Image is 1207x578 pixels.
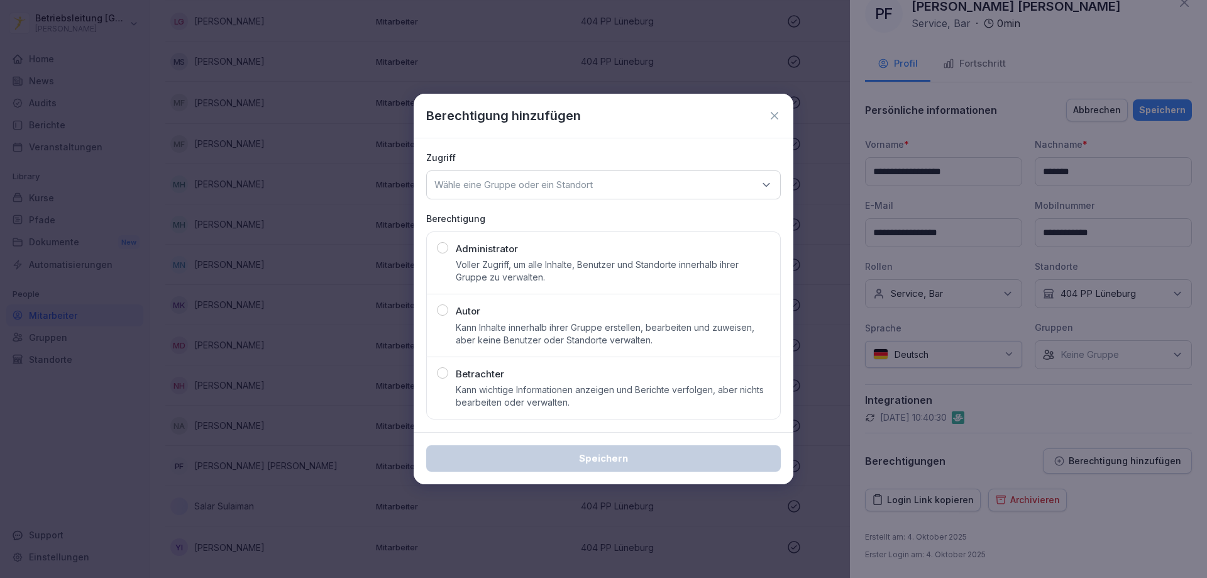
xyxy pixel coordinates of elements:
p: Wähle eine Gruppe oder ein Standort [434,179,593,191]
p: Betrachter [456,367,504,382]
p: Berechtigung hinzufügen [426,106,581,125]
p: Berechtigung [426,212,781,225]
p: Kann Inhalte innerhalb ihrer Gruppe erstellen, bearbeiten und zuweisen, aber keine Benutzer oder ... [456,321,770,347]
div: Speichern [436,452,771,465]
p: Zugriff [426,151,781,164]
p: Kann wichtige Informationen anzeigen und Berichte verfolgen, aber nichts bearbeiten oder verwalten. [456,384,770,409]
p: Administrator [456,242,518,257]
button: Speichern [426,445,781,472]
p: Autor [456,304,480,319]
p: Voller Zugriff, um alle Inhalte, Benutzer und Standorte innerhalb ihrer Gruppe zu verwalten. [456,258,770,284]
